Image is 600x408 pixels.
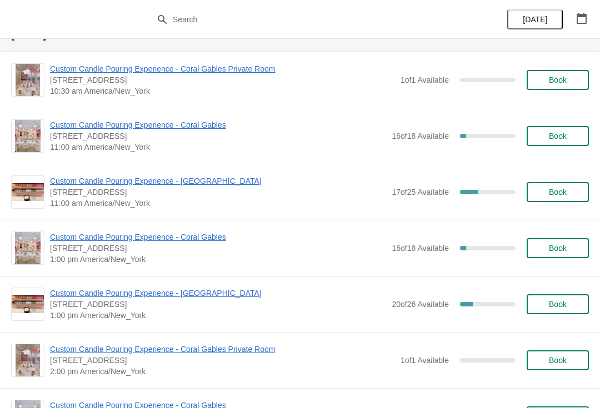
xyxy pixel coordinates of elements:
button: Book [527,70,589,90]
span: Custom Candle Pouring Experience - [GEOGRAPHIC_DATA] [50,175,386,187]
span: [DATE] [523,15,547,24]
button: Book [527,294,589,314]
img: Custom Candle Pouring Experience - Coral Gables Private Room | 154 Giralda Avenue, Coral Gables, ... [16,64,40,96]
span: 17 of 25 Available [392,188,449,197]
span: [STREET_ADDRESS] [50,74,395,85]
span: Custom Candle Pouring Experience - Coral Gables Private Room [50,63,395,74]
img: Custom Candle Pouring Experience - Coral Gables Private Room | 154 Giralda Avenue, Coral Gables, ... [16,344,40,376]
span: Book [549,300,567,309]
span: 1 of 1 Available [401,356,449,365]
span: Custom Candle Pouring Experience - [GEOGRAPHIC_DATA] [50,288,386,299]
span: 1 of 1 Available [401,75,449,84]
input: Search [172,9,450,29]
span: Book [549,244,567,253]
button: Book [527,238,589,258]
span: Book [549,132,567,140]
span: Custom Candle Pouring Experience - Coral Gables [50,119,386,130]
span: [STREET_ADDRESS] [50,355,395,366]
span: 2:00 pm America/New_York [50,366,395,377]
span: 16 of 18 Available [392,244,449,253]
span: [STREET_ADDRESS] [50,187,386,198]
span: Book [549,188,567,197]
span: Book [549,356,567,365]
span: 1:00 pm America/New_York [50,254,386,265]
button: Book [527,126,589,146]
span: [STREET_ADDRESS] [50,243,386,254]
span: Custom Candle Pouring Experience - Coral Gables [50,231,386,243]
span: 20 of 26 Available [392,300,449,309]
span: [STREET_ADDRESS] [50,299,386,310]
img: Custom Candle Pouring Experience - Coral Gables | 154 Giralda Avenue, Coral Gables, FL, USA | 11:... [15,120,41,152]
button: [DATE] [507,9,563,29]
span: [STREET_ADDRESS] [50,130,386,142]
img: Custom Candle Pouring Experience - Fort Lauderdale | 914 East Las Olas Boulevard, Fort Lauderdale... [12,183,44,202]
span: 10:30 am America/New_York [50,85,395,97]
button: Book [527,350,589,370]
span: 11:00 am America/New_York [50,142,386,153]
img: Custom Candle Pouring Experience - Coral Gables | 154 Giralda Avenue, Coral Gables, FL, USA | 1:0... [15,232,41,264]
button: Book [527,182,589,202]
span: 1:00 pm America/New_York [50,310,386,321]
span: Book [549,75,567,84]
span: Custom Candle Pouring Experience - Coral Gables Private Room [50,344,395,355]
span: 11:00 am America/New_York [50,198,386,209]
img: Custom Candle Pouring Experience - Fort Lauderdale | 914 East Las Olas Boulevard, Fort Lauderdale... [12,295,44,314]
span: 16 of 18 Available [392,132,449,140]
